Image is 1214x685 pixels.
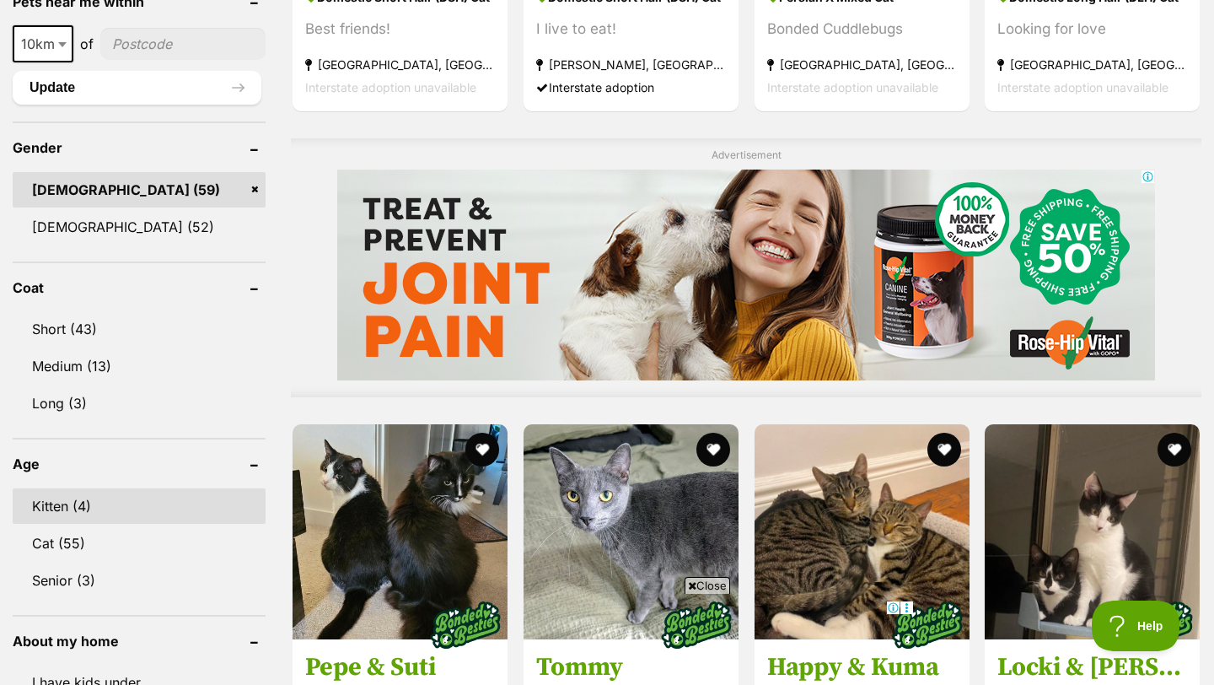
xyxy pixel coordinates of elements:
header: Age [13,456,266,472]
a: Kitten (4) [13,488,266,524]
span: 10km [14,32,72,56]
img: Locki & Micki - Domestic Short Hair Cat [985,424,1200,639]
strong: [PERSON_NAME], [GEOGRAPHIC_DATA] [536,53,726,76]
a: Senior (3) [13,563,266,598]
h3: Locki & [PERSON_NAME] [997,651,1187,683]
div: I live to eat! [536,18,726,40]
div: Best friends! [305,18,495,40]
img: bonded besties [423,583,508,667]
div: Interstate adoption [536,76,726,99]
a: [DEMOGRAPHIC_DATA] (52) [13,209,266,245]
span: Interstate adoption unavailable [305,80,476,94]
div: Looking for love [997,18,1187,40]
button: favourite [696,433,730,467]
strong: [GEOGRAPHIC_DATA], [GEOGRAPHIC_DATA] [305,53,495,76]
button: favourite [1158,433,1191,467]
span: of [80,34,94,54]
button: favourite [927,433,960,467]
span: 10km [13,25,73,62]
strong: [GEOGRAPHIC_DATA], [GEOGRAPHIC_DATA] [997,53,1187,76]
img: adc.png [240,1,251,13]
span: Interstate adoption unavailable [767,80,938,94]
span: Interstate adoption unavailable [997,80,1168,94]
div: Bonded Cuddlebugs [767,18,957,40]
strong: [GEOGRAPHIC_DATA], [GEOGRAPHIC_DATA] [767,53,957,76]
img: bonded besties [654,583,739,667]
iframe: Help Scout Beacon - Open [1092,601,1180,651]
div: Advertisement [291,138,1201,397]
iframe: Advertisement [337,170,1155,380]
button: favourite [465,433,499,467]
span: Close [685,577,730,594]
header: Gender [13,140,266,155]
a: Cat (55) [13,526,266,561]
img: Happy & Kuma - Domestic Short Hair Cat [755,424,970,639]
header: Coat [13,280,266,295]
img: bonded besties [884,583,969,667]
a: [DEMOGRAPHIC_DATA] (59) [13,172,266,208]
img: Tommy - Russian Blue Cat [524,424,739,639]
button: Update [13,71,261,105]
a: Medium (13) [13,348,266,384]
a: Long (3) [13,386,266,421]
img: bonded besties [1115,583,1200,667]
a: Short (43) [13,311,266,347]
header: About my home [13,634,266,649]
iframe: Advertisement [300,601,914,677]
input: postcode [100,28,266,60]
img: Pepe & Suti - Domestic Medium Hair x Domestic Long Hair Cat [293,424,508,639]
